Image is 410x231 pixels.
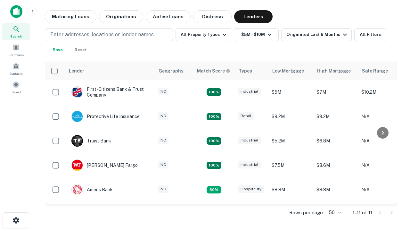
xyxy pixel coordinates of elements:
[155,62,193,80] th: Geography
[193,62,235,80] th: Capitalize uses an advanced AI algorithm to match your search with the best lender. The match sco...
[71,184,113,195] div: Ameris Bank
[72,111,83,122] img: picture
[74,138,80,144] p: T B
[2,79,30,96] a: Saved
[353,209,372,217] p: 1–11 of 11
[71,159,138,171] div: [PERSON_NAME] Fargo
[268,80,313,104] td: $5M
[158,112,168,120] div: NC
[238,161,261,168] div: Industrial
[354,28,386,41] button: All Filters
[238,112,254,120] div: Retail
[2,23,30,40] a: Search
[159,67,184,75] div: Geography
[317,67,351,75] div: High Mortgage
[239,67,252,75] div: Types
[71,111,140,122] div: Protective Life Insurance
[207,137,221,145] div: Matching Properties: 3, hasApolloMatch: undefined
[313,129,358,153] td: $6.8M
[197,67,230,74] div: Capitalize uses an advanced AI algorithm to match your search with the best lender. The match sco...
[268,129,313,153] td: $5.2M
[362,67,388,75] div: Sale Range
[72,87,83,98] img: picture
[207,113,221,121] div: Matching Properties: 2, hasApolloMatch: undefined
[12,90,21,95] span: Saved
[313,153,358,177] td: $8.6M
[2,60,30,77] a: Contacts
[234,10,273,23] button: Lenders
[47,44,68,56] button: Save your search to get updates of matches that match your search criteria.
[197,67,229,74] h6: Match Score
[238,185,264,193] div: Hospitality
[268,153,313,177] td: $7.5M
[207,186,221,194] div: Matching Properties: 1, hasApolloMatch: undefined
[8,52,24,57] span: Borrowers
[158,137,168,144] div: NC
[268,104,313,129] td: $9.2M
[158,88,168,95] div: NC
[378,159,410,190] iframe: Chat Widget
[234,28,279,41] button: $5M - $10M
[158,161,168,168] div: NC
[2,41,30,59] a: Borrowers
[193,10,232,23] button: Distress
[69,67,84,75] div: Lender
[72,184,83,195] img: picture
[10,34,22,39] span: Search
[207,88,221,96] div: Matching Properties: 2, hasApolloMatch: undefined
[313,62,358,80] th: High Mortgage
[45,10,96,23] button: Maturing Loans
[286,31,349,38] div: Originated Last 6 Months
[158,185,168,193] div: NC
[272,67,304,75] div: Low Mortgage
[313,104,358,129] td: $9.2M
[176,28,231,41] button: All Property Types
[268,62,313,80] th: Low Mortgage
[10,5,22,18] img: capitalize-icon.png
[71,135,111,147] div: Truist Bank
[313,80,358,104] td: $7M
[238,137,261,144] div: Industrial
[313,202,358,226] td: $9.2M
[268,202,313,226] td: $9.2M
[71,86,148,98] div: First-citizens Bank & Trust Company
[281,28,352,41] button: Originated Last 6 Months
[146,10,191,23] button: Active Loans
[235,62,268,80] th: Types
[326,208,342,217] div: 50
[289,209,324,217] p: Rows per page:
[268,177,313,202] td: $8.8M
[99,10,143,23] button: Originations
[72,160,83,171] img: picture
[70,44,91,56] button: Reset
[238,88,261,95] div: Industrial
[50,31,154,38] p: Enter addresses, locations or lender names
[207,162,221,169] div: Matching Properties: 2, hasApolloMatch: undefined
[65,62,155,80] th: Lender
[10,71,22,76] span: Contacts
[313,177,358,202] td: $8.8M
[45,28,173,41] button: Enter addresses, locations or lender names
